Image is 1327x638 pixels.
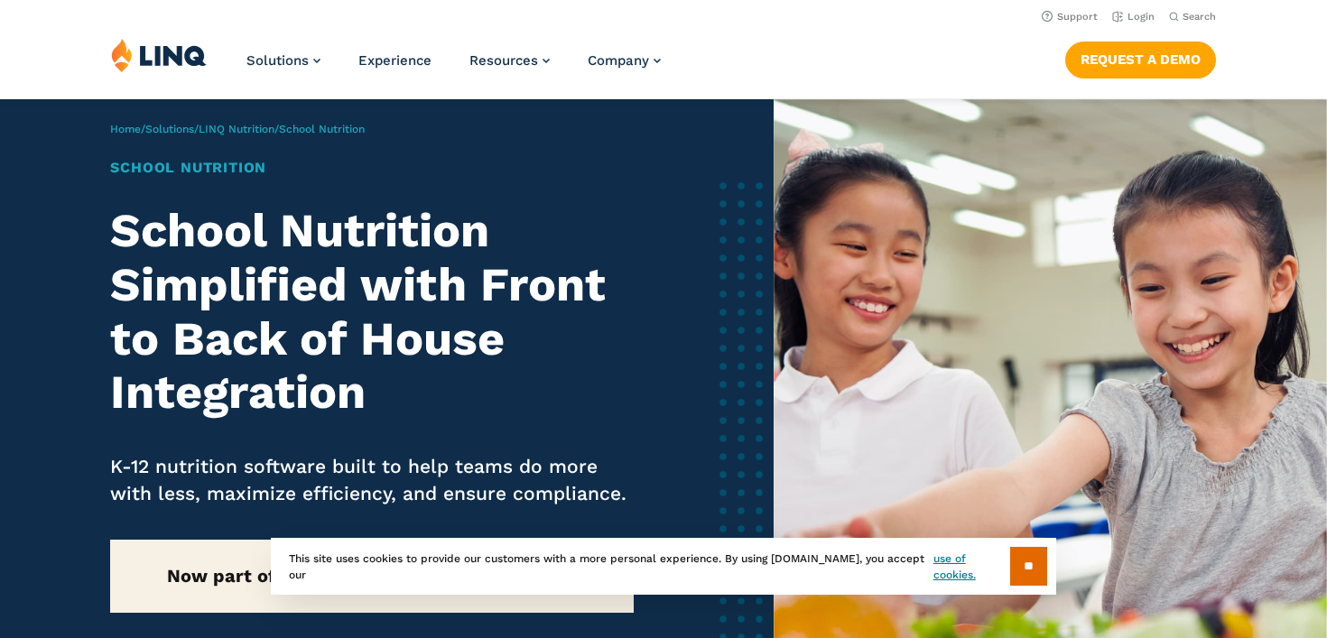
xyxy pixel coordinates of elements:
[199,123,274,135] a: LINQ Nutrition
[110,157,633,179] h1: School Nutrition
[110,453,633,507] p: K-12 nutrition software built to help teams do more with less, maximize efficiency, and ensure co...
[1183,11,1216,23] span: Search
[469,52,550,69] a: Resources
[246,52,320,69] a: Solutions
[145,123,194,135] a: Solutions
[933,550,1010,583] a: use of cookies.
[358,52,432,69] a: Experience
[1112,11,1155,23] a: Login
[271,538,1056,595] div: This site uses cookies to provide our customers with a more personal experience. By using [DOMAIN...
[1065,42,1216,78] a: Request a Demo
[111,38,207,72] img: LINQ | K‑12 Software
[1065,38,1216,78] nav: Button Navigation
[588,52,661,69] a: Company
[279,123,365,135] span: School Nutrition
[110,123,365,135] span: / / /
[246,52,309,69] span: Solutions
[1042,11,1098,23] a: Support
[469,52,538,69] span: Resources
[246,38,661,97] nav: Primary Navigation
[110,204,633,420] h2: School Nutrition Simplified with Front to Back of House Integration
[1169,10,1216,23] button: Open Search Bar
[167,565,577,587] strong: Now part of our new
[110,123,141,135] a: Home
[588,52,649,69] span: Company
